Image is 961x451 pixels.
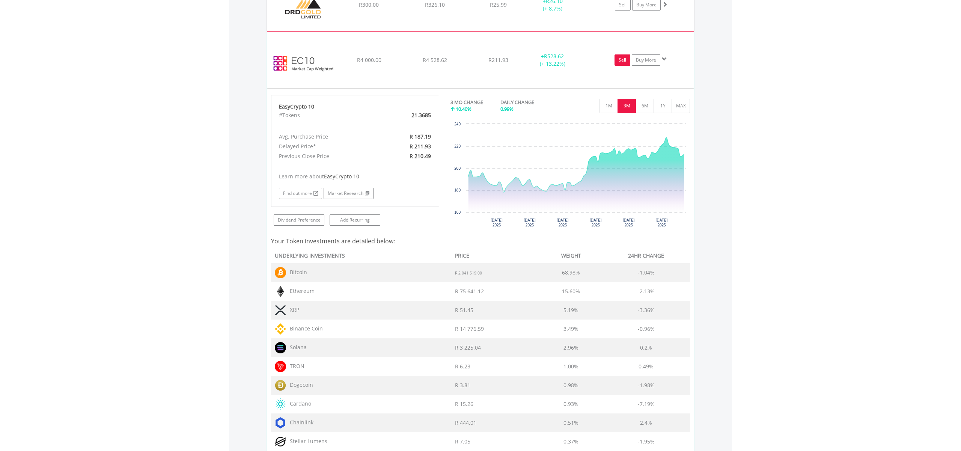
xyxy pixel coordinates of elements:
td: 0.51% [540,413,602,432]
button: 3M [618,99,636,113]
span: R 2 041 519.00 [455,270,482,276]
td: 0.98% [540,376,602,395]
div: DAILY CHANGE [500,99,560,106]
td: 68.98% [540,263,602,282]
span: R 3 225.04 [455,344,481,351]
text: [DATE] 2025 [622,218,634,227]
span: EasyCrypto 10 [324,173,359,180]
a: Add Recurring [330,214,380,226]
span: R 7.05 [455,438,470,445]
text: [DATE] 2025 [655,218,667,227]
td: 0.49% [602,357,690,376]
img: TOKEN.BTC.png [275,267,286,278]
td: 2.96% [540,338,602,357]
text: 180 [454,188,461,192]
a: Dividend Preference [274,214,324,226]
td: -0.96% [602,320,690,338]
a: Market Research [324,188,374,199]
th: 24HR CHANGE [602,249,690,263]
span: Cardano [286,400,311,407]
text: 200 [454,166,461,170]
a: Sell [615,54,630,66]
span: R211.93 [488,56,508,63]
button: 1Y [654,99,672,113]
span: R25.99 [490,1,507,8]
a: Find out more [279,188,322,199]
img: TOKEN.ADA.png [275,398,286,410]
img: TOKEN.LINK.png [275,417,286,428]
button: 6M [636,99,654,113]
span: R300.00 [359,1,379,8]
span: Chainlink [286,419,313,426]
img: TOKEN.XLM.png [275,436,286,447]
text: [DATE] 2025 [590,218,602,227]
th: UNDERLYING INVESTMENTS [271,249,451,263]
text: 240 [454,122,461,126]
td: -7.19% [602,395,690,413]
span: R4 528.62 [423,56,447,63]
div: EasyCrypto 10 [279,103,431,110]
span: 0.99% [500,106,514,112]
span: R 6.23 [455,363,470,370]
a: Buy More [632,54,660,66]
button: 1M [599,99,618,113]
td: 0.2% [602,338,690,357]
span: R 210.49 [410,152,431,160]
td: 2.4% [602,413,690,432]
span: R 15.26 [455,400,473,407]
span: R326.10 [425,1,445,8]
span: Stellar Lumens [286,437,327,445]
span: Solana [286,344,307,351]
img: TOKEN.TRX.png [275,361,286,372]
span: R 14 776.59 [455,325,484,332]
div: Previous Close Price [273,151,382,161]
img: EC10.EC.EC10.png [271,41,336,86]
div: 3 MO CHANGE [450,99,483,106]
div: #Tokens [273,110,382,120]
svg: Interactive chart [450,120,690,233]
span: XRP [286,306,299,313]
td: 3.49% [540,320,602,338]
h4: Your Token investments are detailed below: [271,237,690,246]
span: Bitcoin [286,268,307,276]
div: + (+ 13.22%) [524,53,581,68]
span: R 211.93 [410,143,431,150]
td: -1.95% [602,432,690,451]
text: [DATE] 2025 [491,218,503,227]
td: 5.19% [540,301,602,320]
td: -2.13% [602,282,690,301]
img: TOKEN.DOGE.png [275,380,286,391]
span: R4 000.00 [357,56,381,63]
span: R 187.19 [410,133,431,140]
span: Binance Coin [286,325,323,332]
span: Ethereum [286,287,315,294]
td: -1.04% [602,263,690,282]
td: 1.00% [540,357,602,376]
text: [DATE] 2025 [557,218,569,227]
button: MAX [672,99,690,113]
td: 15.60% [540,282,602,301]
img: TOKEN.ETH.png [275,286,286,297]
span: R528.62 [544,53,564,60]
div: 21.3685 [382,110,437,120]
text: 220 [454,144,461,148]
text: [DATE] 2025 [524,218,536,227]
span: R 51.45 [455,306,473,314]
td: -1.98% [602,376,690,395]
img: TOKEN.SOL.png [275,342,286,353]
span: TRON [286,362,304,370]
img: TOKEN.BNB.png [275,323,286,335]
td: 0.37% [540,432,602,451]
td: 0.93% [540,395,602,413]
td: -3.36% [602,301,690,320]
span: Dogecoin [286,381,313,388]
span: R 3.81 [455,382,470,389]
text: 160 [454,210,461,214]
span: R 75 641.12 [455,288,484,295]
span: 10.40% [456,106,471,112]
img: TOKEN.XRP.png [275,305,286,316]
th: PRICE [451,249,540,263]
div: Learn more about [279,173,431,180]
div: Chart. Highcharts interactive chart. [450,120,690,233]
div: Delayed Price* [273,142,382,151]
